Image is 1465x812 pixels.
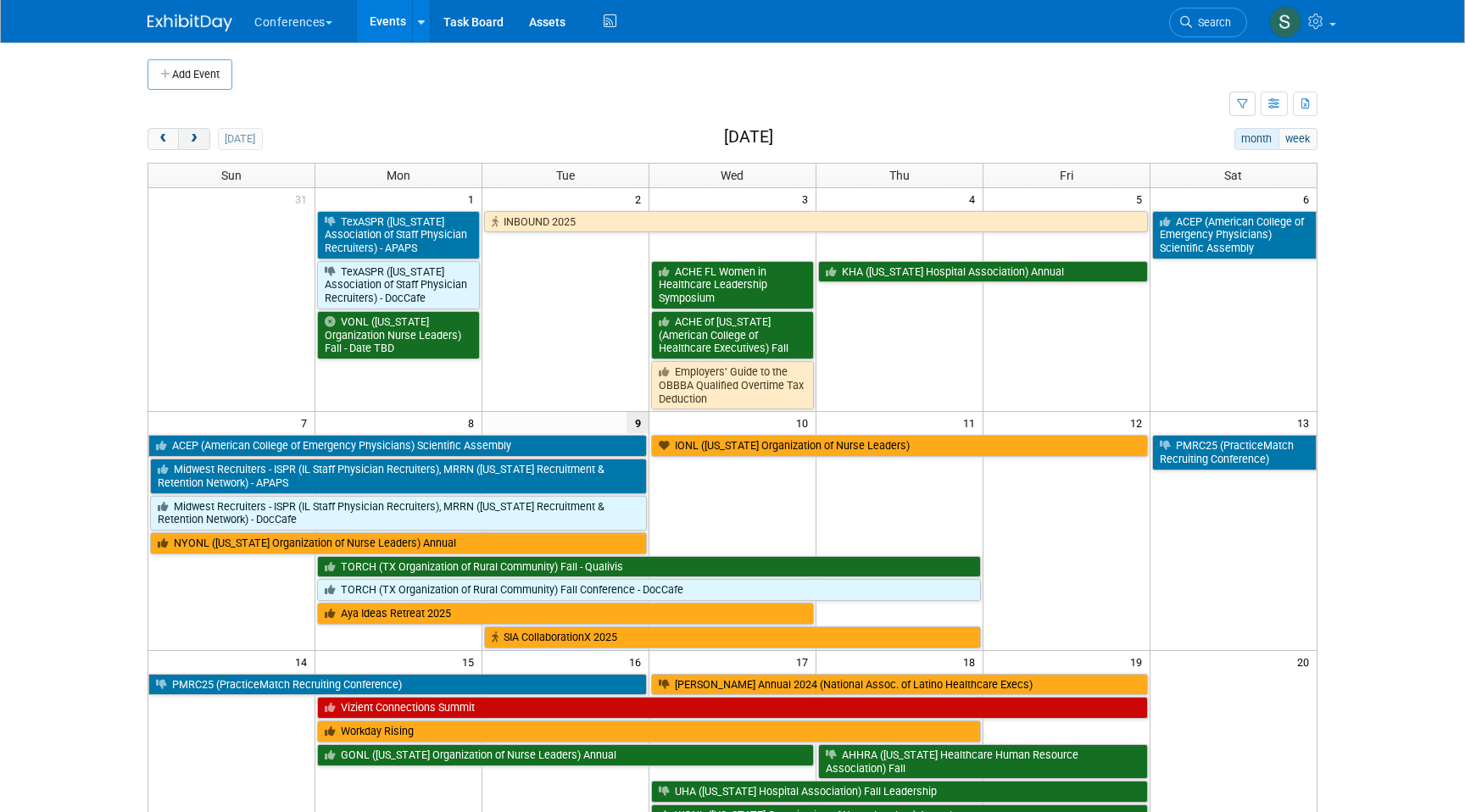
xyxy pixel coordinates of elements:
a: ACHE FL Women in Healthcare Leadership Symposium [651,261,814,309]
span: 20 [1295,651,1317,672]
span: 6 [1301,188,1317,209]
span: 14 [293,651,315,672]
span: Sat [1224,169,1242,182]
h2: [DATE] [724,128,773,147]
a: TexASPR ([US_STATE] Association of Staff Physician Recruiters) - APAPS [317,211,480,259]
a: VONL ([US_STATE] Organization Nurse Leaders) Fall - Date TBD [317,311,480,359]
button: [DATE] [218,128,263,150]
span: Sun [221,169,242,182]
span: Mon [387,169,410,182]
span: 7 [299,412,315,433]
span: 17 [794,651,816,672]
a: Aya Ideas Retreat 2025 [317,603,814,625]
a: GONL ([US_STATE] Organization of Nurse Leaders) Annual [317,744,814,766]
span: 3 [800,188,816,209]
a: [PERSON_NAME] Annual 2024 (National Assoc. of Latino Healthcare Execs) [651,674,1148,696]
button: prev [148,128,179,150]
a: KHA ([US_STATE] Hospital Association) Annual [818,261,1148,283]
span: 18 [961,651,983,672]
img: ExhibitDay [148,14,232,31]
span: 19 [1128,651,1150,672]
a: IONL ([US_STATE] Organization of Nurse Leaders) [651,435,1148,457]
a: Search [1169,8,1247,37]
button: Add Event [148,59,232,90]
span: Thu [889,169,910,182]
span: 16 [627,651,649,672]
span: 13 [1295,412,1317,433]
a: Workday Rising [317,720,980,742]
img: Sophie Buffo [1269,6,1301,38]
a: AHHRA ([US_STATE] Healthcare Human Resource Association) Fall [818,744,1148,779]
span: 15 [460,651,482,672]
a: NYONL ([US_STATE] Organization of Nurse Leaders) Annual [150,532,647,554]
span: 1 [466,188,482,209]
span: 2 [633,188,649,209]
a: Vizient Connections Summit [317,697,1147,719]
a: ACHE of [US_STATE] (American College of Healthcare Executives) Fall [651,311,814,359]
a: PMRC25 (PracticeMatch Recruiting Conference) [1152,435,1317,470]
span: Search [1192,16,1231,29]
span: 10 [794,412,816,433]
a: TexASPR ([US_STATE] Association of Staff Physician Recruiters) - DocCafe [317,261,480,309]
a: INBOUND 2025 [484,211,1147,233]
button: week [1278,128,1317,150]
a: SIA CollaborationX 2025 [484,626,981,648]
button: month [1234,128,1279,150]
a: Employers’ Guide to the OBBBA Qualified Overtime Tax Deduction [651,361,814,409]
span: 4 [967,188,983,209]
span: Fri [1060,169,1073,182]
span: 11 [961,412,983,433]
a: UHA ([US_STATE] Hospital Association) Fall Leadership [651,781,1148,803]
a: PMRC25 (PracticeMatch Recruiting Conference) [148,674,647,696]
a: Midwest Recruiters - ISPR (IL Staff Physician Recruiters), MRRN ([US_STATE] Recruitment & Retenti... [150,496,647,531]
a: Midwest Recruiters - ISPR (IL Staff Physician Recruiters), MRRN ([US_STATE] Recruitment & Retenti... [150,459,647,493]
span: 31 [293,188,315,209]
span: 12 [1128,412,1150,433]
span: 5 [1134,188,1150,209]
a: ACEP (American College of Emergency Physicians) Scientific Assembly [1152,211,1317,259]
span: Wed [721,169,744,182]
a: ACEP (American College of Emergency Physicians) Scientific Assembly [148,435,647,457]
span: 9 [627,412,649,433]
span: 8 [466,412,482,433]
a: TORCH (TX Organization of Rural Community) Fall Conference - DocCafe [317,579,980,601]
a: TORCH (TX Organization of Rural Community) Fall - Qualivis [317,556,980,578]
button: next [178,128,209,150]
span: Tue [556,169,575,182]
